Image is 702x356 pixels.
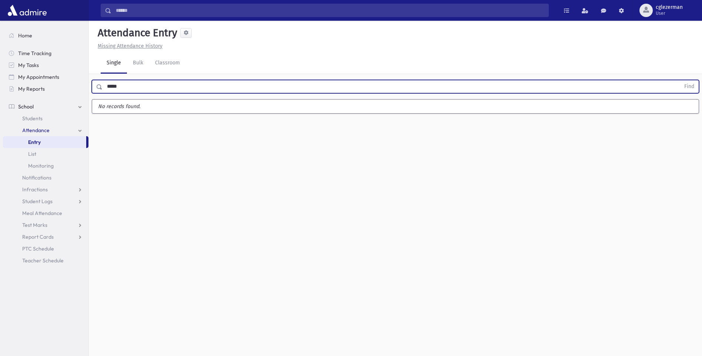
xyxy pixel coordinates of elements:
a: Student Logs [3,195,88,207]
h5: Attendance Entry [95,27,177,39]
span: PTC Schedule [22,245,54,252]
span: Student Logs [22,198,53,205]
a: My Appointments [3,71,88,83]
a: PTC Schedule [3,243,88,255]
a: Home [3,30,88,41]
input: Search [111,4,548,17]
a: Test Marks [3,219,88,231]
span: Report Cards [22,234,54,240]
span: Students [22,115,43,122]
span: Monitoring [28,162,54,169]
span: My Appointments [18,74,59,80]
a: Attendance [3,124,88,136]
span: Meal Attendance [22,210,62,216]
span: Entry [28,139,41,145]
a: Students [3,112,88,124]
img: AdmirePro [6,3,48,18]
a: Classroom [149,53,186,74]
a: Single [101,53,127,74]
a: Monitoring [3,160,88,172]
span: Test Marks [22,222,47,228]
span: Teacher Schedule [22,257,64,264]
span: User [656,10,683,16]
u: Missing Attendance History [98,43,162,49]
span: Home [18,32,32,39]
a: My Tasks [3,59,88,71]
span: cglezerman [656,4,683,10]
label: No records found. [92,100,699,113]
span: Infractions [22,186,48,193]
span: Time Tracking [18,50,51,57]
a: Infractions [3,184,88,195]
span: School [18,103,34,110]
a: Time Tracking [3,47,88,59]
a: List [3,148,88,160]
a: School [3,101,88,112]
a: Teacher Schedule [3,255,88,266]
a: Notifications [3,172,88,184]
a: Missing Attendance History [95,43,162,49]
span: My Tasks [18,62,39,68]
a: Entry [3,136,86,148]
span: Notifications [22,174,51,181]
span: Attendance [22,127,50,134]
a: Report Cards [3,231,88,243]
span: My Reports [18,85,45,92]
a: Bulk [127,53,149,74]
button: Find [680,80,699,93]
a: My Reports [3,83,88,95]
a: Meal Attendance [3,207,88,219]
span: List [28,151,36,157]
